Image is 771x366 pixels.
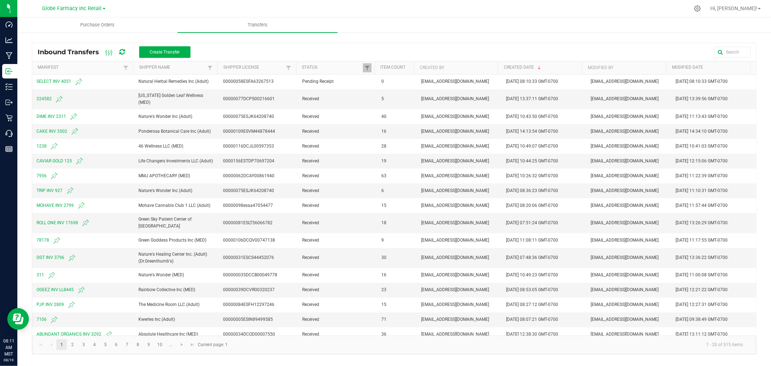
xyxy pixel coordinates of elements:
span: TRIP INV 927 [37,186,130,195]
p: 08/19 [3,357,14,363]
a: Filter [206,63,214,72]
span: [DATE] 08:36:23 GMT-0700 [506,188,558,193]
span: [DATE] 12:27:31 GMT-0700 [676,302,728,307]
a: Page 4 [89,339,100,350]
span: [DATE] 12:15:06 GMT-0700 [676,158,728,163]
span: Received [302,301,373,308]
a: Page 9 [144,339,154,350]
span: 40 [382,114,387,119]
inline-svg: Reports [5,145,13,153]
span: ROLL ONE INV 17698 [37,218,130,227]
span: Received [302,113,373,120]
span: Received [302,220,373,226]
a: Page 7 [122,339,132,350]
span: [EMAIL_ADDRESS][DOMAIN_NAME] [591,203,659,208]
th: Created By [414,61,498,75]
span: 63 [382,173,387,178]
span: 00000106DCQV00747138 [223,238,275,243]
span: [EMAIL_ADDRESS][DOMAIN_NAME] [421,129,489,134]
span: 00000084ESFH12297246 [223,302,274,307]
span: [DATE] 13:37:11 GMT-0700 [506,96,558,101]
span: 23 [382,287,387,292]
span: [DATE] 11:00:08 GMT-0700 [676,272,728,277]
span: SELECT INV 4051 [37,77,130,86]
span: Received [302,95,373,102]
span: [DATE] 08:27:12 GMT-0700 [506,302,558,307]
inline-svg: Dashboard [5,21,13,28]
span: [DATE] 10:44:25 GMT-0700 [506,158,558,163]
a: Modified DateSortable [672,65,748,71]
span: [DATE] 11:08:11 GMT-0700 [506,238,558,243]
a: Filter [121,63,130,72]
span: 16 [382,129,387,134]
span: [EMAIL_ADDRESS][DOMAIN_NAME] [591,79,659,84]
span: [EMAIL_ADDRESS][DOMAIN_NAME] [421,238,489,243]
a: Page 3 [78,339,89,350]
span: DIME INV 2311 [37,112,130,121]
span: Received [302,173,373,179]
span: 00000116DCJL00597353 [223,144,274,149]
span: Received [302,272,373,278]
a: Transfers [177,17,338,33]
a: Page 1 [56,339,67,350]
span: DGT INV 3796 [37,254,130,262]
span: Life Changers Investments LLC (Adult) [138,158,213,163]
span: 30 [382,255,387,260]
span: 00000034DCOD00007550 [223,332,275,337]
a: Item CountSortable [380,65,411,71]
span: 18 [382,220,387,225]
span: [EMAIL_ADDRESS][DOMAIN_NAME] [421,173,489,178]
span: [DATE] 11:57:44 GMT-0700 [676,203,728,208]
span: Nature's Wonder Inc (Adult) [138,114,192,119]
span: [DATE] 09:38:49 GMT-0700 [676,317,728,322]
span: [US_STATE] Golden Leaf Wellness (MED) [138,93,203,105]
a: Page 8 [133,339,143,350]
span: [DATE] 13:26:29 GMT-0700 [676,220,728,225]
a: Purchase Orders [17,17,177,33]
span: Go to the next page [179,342,185,348]
span: 28 [382,144,387,149]
span: Mohave Cannabis Club 1 LLC (Adult) [138,203,210,208]
span: Received [302,158,373,165]
span: [EMAIL_ADDRESS][DOMAIN_NAME] [591,114,659,119]
span: [EMAIL_ADDRESS][DOMAIN_NAME] [591,173,659,178]
span: [EMAIL_ADDRESS][DOMAIN_NAME] [591,96,659,101]
span: [DATE] 08:10:33 GMT-0700 [676,79,728,84]
span: Natural Herbal Remedies Inc (Adult) [138,79,209,84]
a: Page 11 [166,339,176,350]
span: [EMAIL_ADDRESS][DOMAIN_NAME] [591,332,659,337]
span: The Medicine Room LLC (Adult) [138,302,200,307]
inline-svg: Outbound [5,99,13,106]
span: CAVIAR GOLD 125 [37,157,130,165]
span: [EMAIL_ADDRESS][DOMAIN_NAME] [421,220,489,225]
span: ABUNDANT ORGANICS INV 3292 [37,330,130,339]
a: ManifestSortable [38,65,121,71]
a: Go to the last page [187,339,198,350]
span: Pending Receipt [302,78,373,85]
span: [EMAIL_ADDRESS][DOMAIN_NAME] [421,188,489,193]
kendo-pager: Current page: 1 [32,336,756,354]
span: [DATE] 08:20:06 GMT-0700 [506,203,558,208]
span: 0000156ESTDP70697204 [223,158,274,163]
span: [EMAIL_ADDRESS][DOMAIN_NAME] [421,96,489,101]
span: 224582 [37,95,130,103]
span: Received [302,202,373,209]
span: [EMAIL_ADDRESS][DOMAIN_NAME] [421,158,489,163]
a: Page 10 [155,339,165,350]
span: Purchase Orders [70,22,124,28]
span: [EMAIL_ADDRESS][DOMAIN_NAME] [421,287,489,292]
span: [DATE] 11:17:55 GMT-0700 [676,238,728,243]
a: Shipper NameSortable [139,65,206,71]
kendo-pager-info: 1 - 20 of 515 items [232,339,749,351]
inline-svg: Retail [5,114,13,122]
iframe: Resource center [7,308,29,330]
span: [DATE] 10:41:03 GMT-0700 [676,144,728,149]
span: 00000062DCAY00861940 [223,173,274,178]
inline-svg: Inbound [5,68,13,75]
span: Rainbow Collective Inc (MED) [138,287,195,292]
inline-svg: Analytics [5,37,13,44]
span: [EMAIL_ADDRESS][DOMAIN_NAME] [591,317,659,322]
a: Filter [363,63,372,72]
span: [DATE] 10:49:07 GMT-0700 [506,144,558,149]
span: [EMAIL_ADDRESS][DOMAIN_NAME] [591,158,659,163]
